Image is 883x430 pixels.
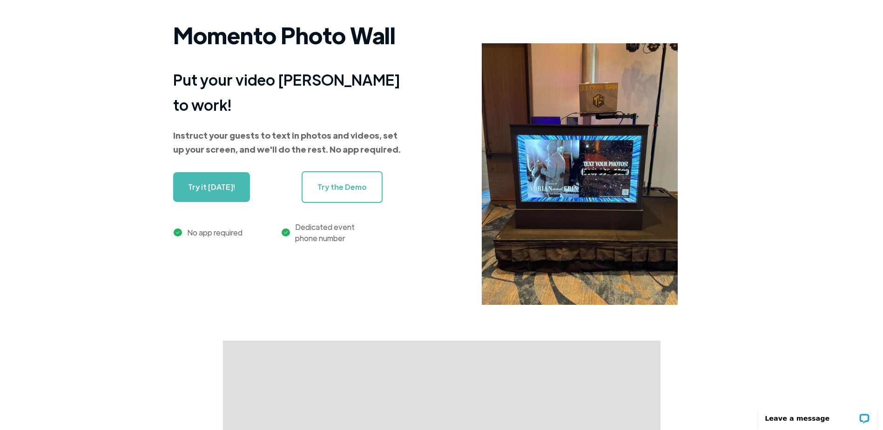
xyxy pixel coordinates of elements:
[282,228,290,236] img: green checkmark
[752,401,883,430] iframe: LiveChat chat widget
[302,171,383,203] a: Try the Demo
[173,70,400,114] strong: Put your video [PERSON_NAME] to work!
[174,228,182,236] img: green check
[187,227,243,238] div: No app required
[482,43,678,305] img: iphone screenshot of usage
[173,130,401,155] strong: Instruct your guests to text in photos and videos, set up your screen, and we'll do the rest. No ...
[173,172,250,202] a: Try it [DATE]!
[295,222,355,244] div: Dedicated event phone number
[173,16,406,54] h1: Momento Photo Wall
